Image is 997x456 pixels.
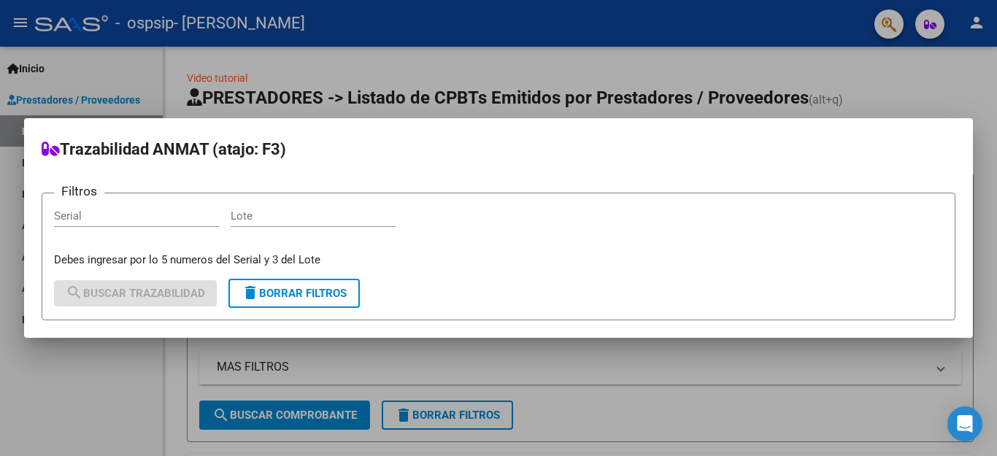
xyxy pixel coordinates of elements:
h3: Filtros [54,182,104,201]
button: Borrar Filtros [228,279,360,308]
p: Debes ingresar por lo 5 numeros del Serial y 3 del Lote [54,252,943,268]
mat-icon: search [66,284,83,301]
span: Borrar Filtros [242,287,347,300]
button: Buscar Trazabilidad [54,280,217,306]
span: Buscar Trazabilidad [66,287,205,300]
div: Open Intercom Messenger [947,406,982,441]
mat-icon: delete [242,284,259,301]
h2: Trazabilidad ANMAT (atajo: F3) [42,136,955,163]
